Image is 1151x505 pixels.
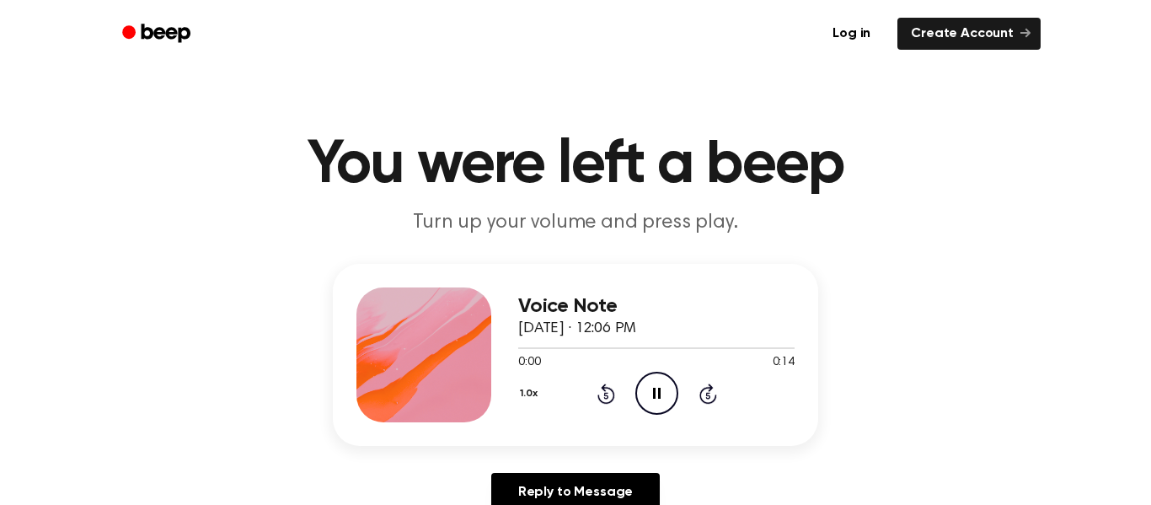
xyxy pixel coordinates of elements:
a: Log in [816,14,887,53]
h1: You were left a beep [144,135,1007,196]
p: Turn up your volume and press play. [252,209,899,237]
a: Beep [110,18,206,51]
span: 0:14 [773,354,795,372]
span: [DATE] · 12:06 PM [518,321,636,336]
h3: Voice Note [518,295,795,318]
a: Create Account [897,18,1041,50]
button: 1.0x [518,379,543,408]
span: 0:00 [518,354,540,372]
